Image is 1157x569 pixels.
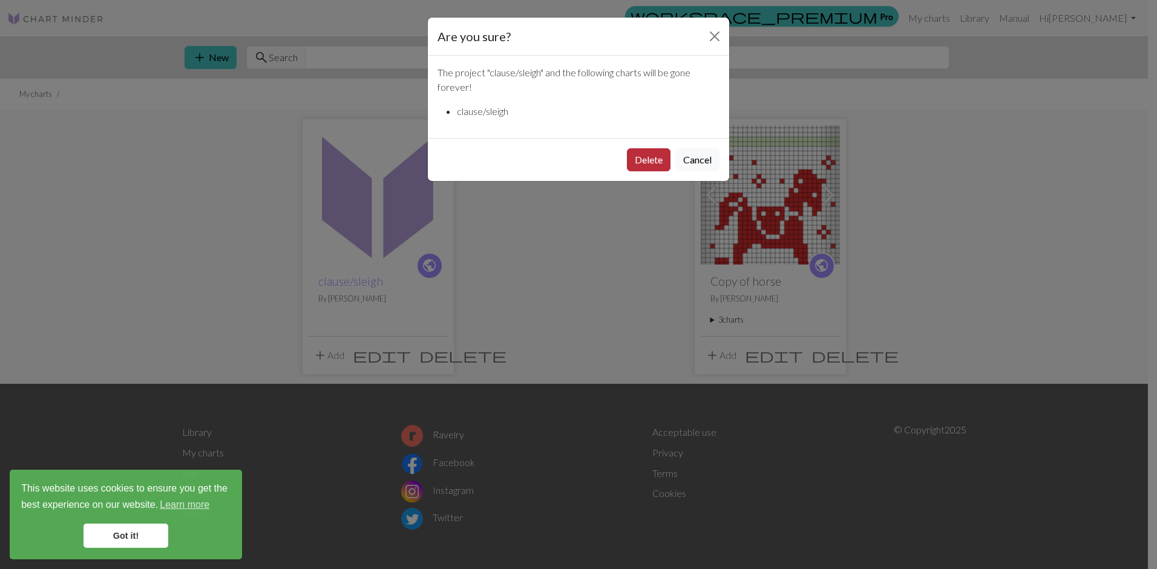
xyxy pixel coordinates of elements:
[627,148,670,171] button: Delete
[21,481,231,514] span: This website uses cookies to ensure you get the best experience on our website.
[675,148,719,171] button: Cancel
[158,496,211,514] a: learn more about cookies
[84,524,168,548] a: dismiss cookie message
[457,104,719,119] li: clause/sleigh
[10,470,242,559] div: cookieconsent
[438,27,511,45] h5: Are you sure?
[438,65,719,94] p: The project " clause/sleigh " and the following charts will be gone forever!
[705,27,724,46] button: Close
